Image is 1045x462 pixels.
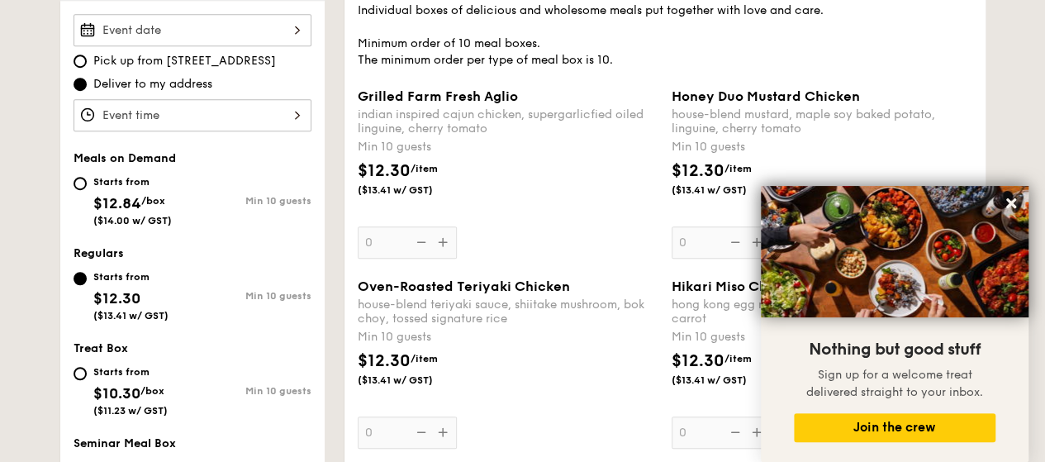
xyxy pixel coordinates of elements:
button: Join the crew [794,413,995,442]
div: hong kong egg noodle, shiitake mushroom, roasted carrot [672,298,972,326]
div: Starts from [93,365,168,379]
div: house-blend mustard, maple soy baked potato, linguine, cherry tomato [672,107,972,136]
div: Min 10 guests [672,329,972,345]
span: $12.30 [358,161,411,181]
span: /item [411,353,438,364]
input: Event time [74,99,311,131]
div: Min 10 guests [358,329,658,345]
button: Close [998,190,1024,217]
input: Event date [74,14,311,46]
div: Min 10 guests [672,139,972,155]
div: Individual boxes of delicious and wholesome meals put together with love and care. Minimum order ... [358,2,972,69]
span: ($14.00 w/ GST) [93,215,172,226]
div: Starts from [93,270,169,283]
input: Pick up from [STREET_ADDRESS] [74,55,87,68]
div: Min 10 guests [358,139,658,155]
div: Min 10 guests [192,385,311,397]
span: ($11.23 w/ GST) [93,405,168,417]
span: Hikari Miso Chicken [PERSON_NAME] [672,279,919,294]
span: Sign up for a welcome treat delivered straight to your inbox. [806,368,983,399]
div: indian inspired cajun chicken, supergarlicfied oiled linguine, cherry tomato [358,107,658,136]
span: Honey Duo Mustard Chicken [672,88,860,104]
div: Min 10 guests [192,290,311,302]
img: DSC07876-Edit02-Large.jpeg [761,186,1028,317]
span: /box [140,385,164,397]
span: $12.84 [93,194,141,212]
span: Meals on Demand [74,151,176,165]
input: Deliver to my address [74,78,87,91]
span: ($13.41 w/ GST) [358,374,470,387]
span: Regulars [74,246,124,260]
span: /item [724,353,752,364]
span: /box [141,195,165,207]
span: ($13.41 w/ GST) [93,310,169,321]
span: $12.30 [672,161,724,181]
div: Starts from [93,175,172,188]
span: /item [411,163,438,174]
span: $12.30 [672,351,724,371]
span: Grilled Farm Fresh Aglio [358,88,518,104]
div: Min 10 guests [192,195,311,207]
span: ($13.41 w/ GST) [672,374,784,387]
div: house-blend teriyaki sauce, shiitake mushroom, bok choy, tossed signature rice [358,298,658,326]
span: Treat Box [74,341,128,355]
span: /item [724,163,752,174]
input: Starts from$12.84/box($14.00 w/ GST)Min 10 guests [74,177,87,190]
span: $12.30 [358,351,411,371]
span: Oven-Roasted Teriyaki Chicken [358,279,570,294]
span: Pick up from [STREET_ADDRESS] [93,53,276,69]
span: $12.30 [93,289,140,307]
input: Starts from$10.30/box($11.23 w/ GST)Min 10 guests [74,367,87,380]
input: Starts from$12.30($13.41 w/ GST)Min 10 guests [74,272,87,285]
span: ($13.41 w/ GST) [358,183,470,197]
span: ($13.41 w/ GST) [672,183,784,197]
span: Nothing but good stuff [809,340,981,360]
span: Deliver to my address [93,76,212,93]
span: $10.30 [93,384,140,402]
span: Seminar Meal Box [74,436,176,450]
